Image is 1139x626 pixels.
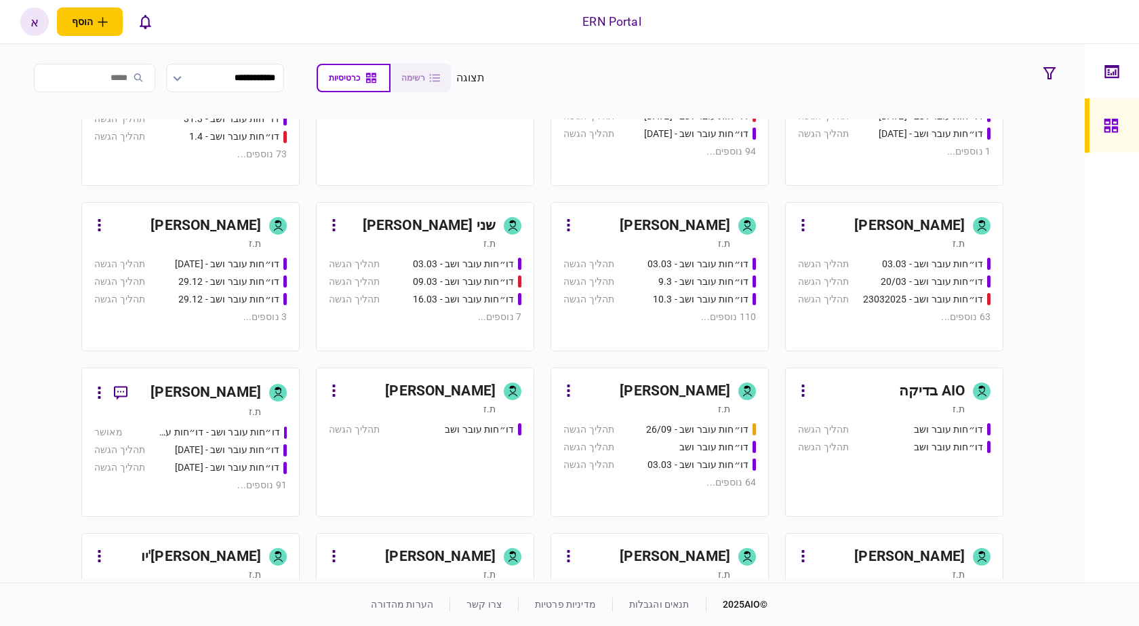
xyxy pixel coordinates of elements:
div: 94 נוספים ... [563,144,756,159]
div: דו״חות עובר ושב - 1.4 [189,130,279,144]
div: ת.ז [718,568,730,581]
div: תהליך הגשה [94,292,145,307]
div: דו״חות עובר ושב - 26.12.24 [175,257,279,271]
a: AIO בדיקהת.זדו״חות עובר ושבתהליך הגשהדו״חות עובר ושבתהליך הגשה [785,368,1003,517]
div: [PERSON_NAME] [385,380,496,402]
a: הערות מהדורה [371,599,433,610]
div: דו״חות עובר ושב - 10.3 [653,292,748,307]
div: תהליך הגשה [563,292,614,307]
div: דו״חות עובר ושב - 03.03 [413,257,514,271]
div: © 2025 AIO [706,598,768,612]
a: תנאים והגבלות [629,599,690,610]
div: דו״חות עובר ושב - 02/09/25 [879,127,983,141]
button: רשימה [391,64,451,92]
div: [PERSON_NAME] [854,546,965,568]
div: [PERSON_NAME]'יו [141,546,261,568]
div: דו״חות עובר ושב [679,440,748,454]
a: שני [PERSON_NAME]ת.זדו״חות עובר ושב - 03.03תהליך הגשהדו״חות עובר ושב - 09.03תהליך הגשהדו״חות עובר... [316,202,534,351]
div: ת.ז [718,402,730,416]
div: תהליך הגשה [798,423,849,437]
div: דו״חות עובר ושב - 23032025 [863,292,983,307]
div: דו״חות עובר ושב - 29.12 [178,275,279,289]
div: תצוגה [456,70,485,86]
div: ת.ז [953,237,965,250]
div: תהליך הגשה [798,257,849,271]
div: דו״חות עובר ושב - 30.10.24 [175,443,279,457]
div: ת.ז [483,237,496,250]
div: 3 נוספים ... [94,310,287,324]
div: דו״חות עובר ושב - 31.3 [184,112,279,126]
div: תהליך הגשה [94,130,145,144]
div: 64 נוספים ... [563,475,756,490]
div: דו״חות עובר ושב [914,440,983,454]
a: צרו קשר [466,599,502,610]
div: ת.ז [718,237,730,250]
div: [PERSON_NAME] [385,546,496,568]
a: [PERSON_NAME]ת.זדו״חות עובר ושב - 26.12.24תהליך הגשהדו״חות עובר ושב - 29.12תהליך הגשהדו״חות עובר ... [81,202,300,351]
button: כרטיסיות [317,64,391,92]
button: פתח רשימת התראות [131,7,159,36]
div: מאושר [94,425,123,439]
div: ת.ז [249,568,261,581]
div: [PERSON_NAME] [620,380,730,402]
div: תהליך הגשה [798,440,849,454]
div: תהליך הגשה [563,458,614,472]
div: תהליך הגשה [94,275,145,289]
span: רשימה [401,73,425,83]
div: ת.ז [249,237,261,250]
div: 63 נוספים ... [798,310,991,324]
a: [PERSON_NAME]ת.זדו״חות עובר ושב - 03.03תהליך הגשהדו״חות עובר ושב - 9.3תהליך הגשהדו״חות עובר ושב -... [551,202,769,351]
div: דו״חות עובר ושב - 09.03 [413,275,514,289]
div: דו״חות עובר ושב - 31.10.2024 [175,461,279,475]
div: תהליך הגשה [94,443,145,457]
div: ת.ז [953,402,965,416]
div: ת.ז [483,568,496,581]
a: [PERSON_NAME]ת.זדו״חות עובר ושב - 26/09תהליך הגשהדו״חות עובר ושבתהליך הגשהדו״חות עובר ושב - 03.03... [551,368,769,517]
div: [PERSON_NAME] [151,382,261,404]
div: תהליך הגשה [329,292,380,307]
div: דו״חות עובר ושב - 26/09 [646,423,748,437]
div: דו״חות עובר ושב - 16.03 [413,292,514,307]
div: 73 נוספים ... [94,147,287,161]
div: דו״חות עובר ושב - דו״חות עובר ושב [159,425,280,439]
div: תהליך הגשה [94,112,145,126]
div: תהליך הגשה [798,292,849,307]
div: תהליך הגשה [563,423,614,437]
div: תהליך הגשה [329,423,380,437]
div: תהליך הגשה [329,257,380,271]
button: פתח תפריט להוספת לקוח [57,7,123,36]
a: [PERSON_NAME]ת.זדו״חות עובר ושב - דו״חות עובר ושב מאושרדו״חות עובר ושב - 30.10.24תהליך הגשהדו״חות... [81,368,300,517]
div: דו״חות עובר ושב - 9.3 [658,275,748,289]
div: ת.ז [249,405,261,418]
div: תהליך הגשה [329,275,380,289]
div: 91 נוספים ... [94,478,287,492]
div: תהליך הגשה [798,275,849,289]
div: דו״חות עובר ושב - 03.03 [882,257,983,271]
div: ERN Portal [582,13,641,31]
div: ת.ז [953,568,965,581]
div: תהליך הגשה [94,257,145,271]
div: AIO בדיקה [899,380,965,402]
a: מדיניות פרטיות [535,599,596,610]
a: [PERSON_NAME]ת.זדו״חות עובר ושבתהליך הגשה [316,368,534,517]
div: תהליך הגשה [798,127,849,141]
div: דו״חות עובר ושב - 19.3.25 [644,127,748,141]
div: דו״חות עובר ושב - 20/03 [881,275,983,289]
div: תהליך הגשה [94,461,145,475]
button: א [20,7,49,36]
div: תהליך הגשה [563,127,614,141]
div: ת.ז [483,402,496,416]
div: [PERSON_NAME] [854,215,965,237]
div: שני [PERSON_NAME] [363,215,496,237]
div: דו״חות עובר ושב [914,423,983,437]
div: 7 נוספים ... [329,310,521,324]
div: דו״חות עובר ושב [445,423,514,437]
div: [PERSON_NAME] [620,546,730,568]
div: דו״חות עובר ושב - 29.12 [178,292,279,307]
a: [PERSON_NAME]ת.זדו״חות עובר ושב - 03.03תהליך הגשהדו״חות עובר ושב - 20/03תהליך הגשהדו״חות עובר ושב... [785,202,1003,351]
div: דו״חות עובר ושב - 03.03 [647,257,748,271]
div: דו״חות עובר ושב - 03.03 [647,458,748,472]
div: 110 נוספים ... [563,310,756,324]
div: תהליך הגשה [563,440,614,454]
